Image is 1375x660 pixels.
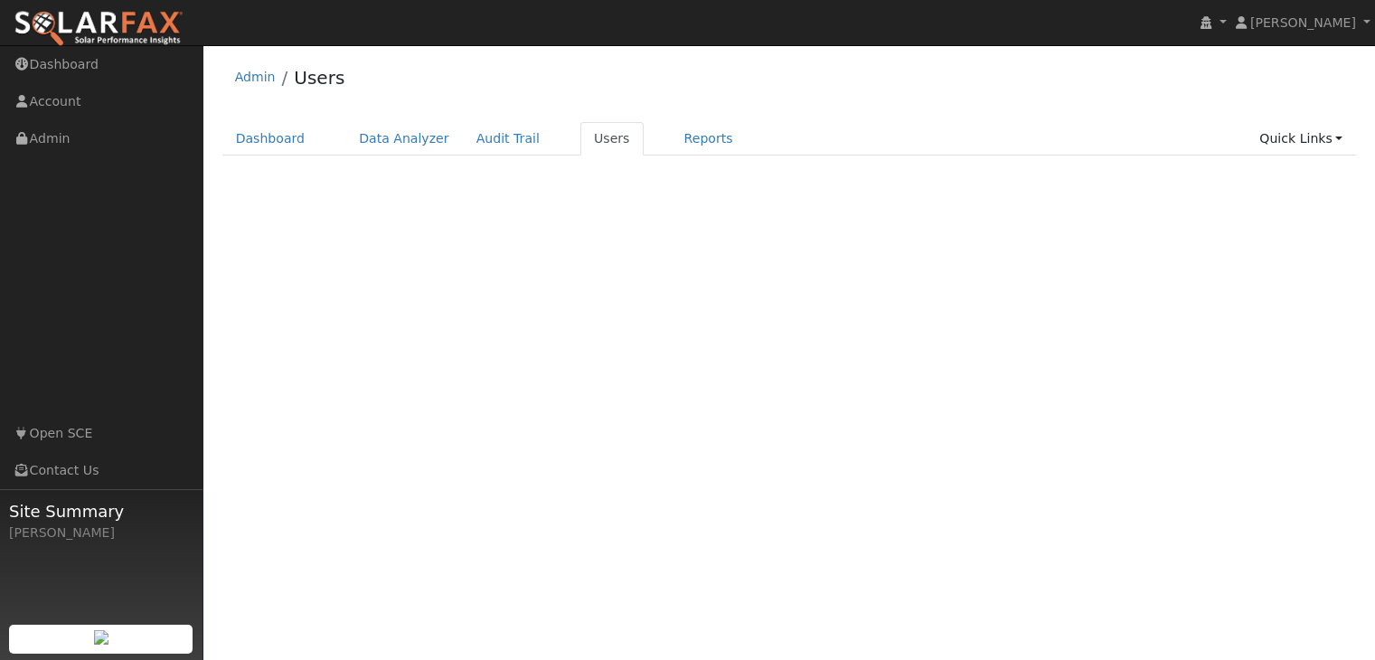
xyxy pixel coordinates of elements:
a: Users [294,67,344,89]
span: [PERSON_NAME] [1250,15,1356,30]
div: [PERSON_NAME] [9,523,193,542]
a: Data Analyzer [345,122,463,156]
img: SolarFax [14,10,184,48]
a: Admin [235,70,276,84]
img: retrieve [94,630,108,645]
a: Quick Links [1246,122,1356,156]
a: Dashboard [222,122,319,156]
span: Site Summary [9,499,193,523]
a: Reports [671,122,747,156]
a: Users [580,122,644,156]
a: Audit Trail [463,122,553,156]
